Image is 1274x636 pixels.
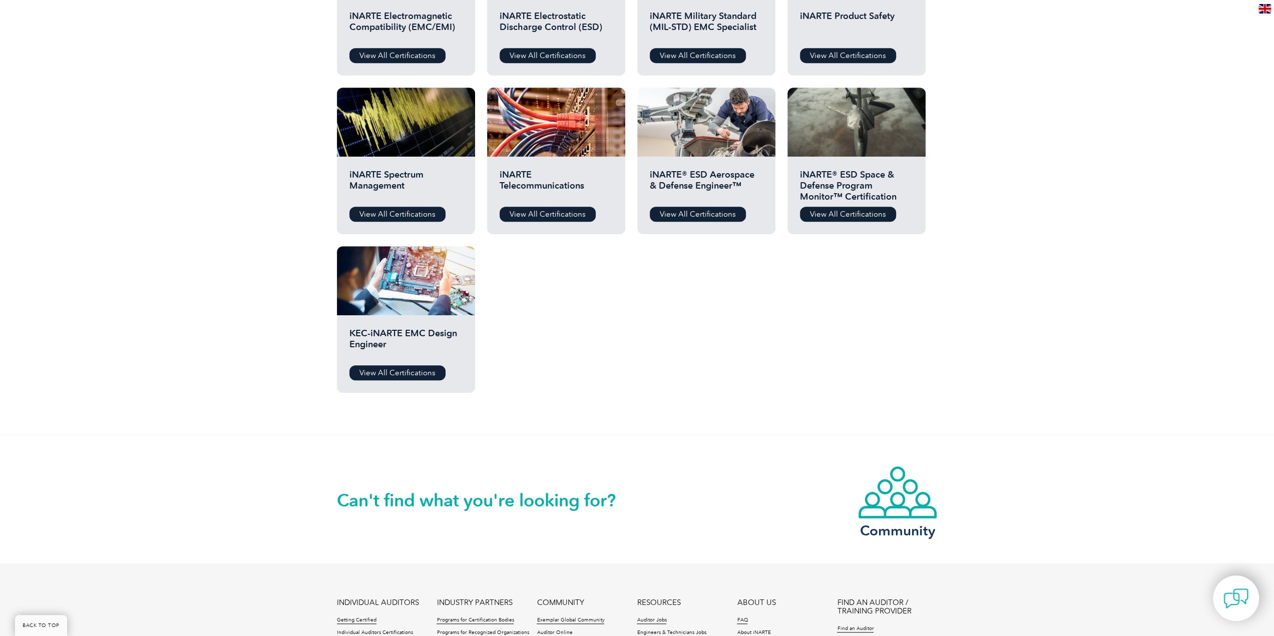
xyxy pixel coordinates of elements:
a: Getting Certified [337,617,376,624]
a: View All Certifications [650,48,746,63]
h3: Community [858,524,938,537]
h2: iNARTE Electrostatic Discharge Control (ESD) [500,11,613,41]
a: View All Certifications [500,207,596,222]
img: contact-chat.png [1223,586,1248,611]
h2: Can't find what you're looking for? [337,492,637,508]
a: View All Certifications [500,48,596,63]
img: icon-community.webp [858,465,938,519]
a: FIND AN AUDITOR / TRAINING PROVIDER [837,598,937,615]
a: View All Certifications [800,48,896,63]
h2: KEC-iNARTE EMC Design Engineer [349,328,463,358]
a: ABOUT US [737,598,775,607]
h2: iNARTE Spectrum Management [349,169,463,199]
h2: iNARTE Electromagnetic Compatibility (EMC/EMI) [349,11,463,41]
h2: iNARTE® ESD Space & Defense Program Monitor™ Certification [800,169,913,199]
a: View All Certifications [650,207,746,222]
h2: iNARTE® ESD Aerospace & Defense Engineer™ [650,169,763,199]
img: en [1258,4,1271,14]
a: View All Certifications [800,207,896,222]
h2: iNARTE Telecommunications [500,169,613,199]
a: INDUSTRY PARTNERS [437,598,512,607]
h2: iNARTE Military Standard (MIL-STD) EMC Specialist [650,11,763,41]
a: BACK TO TOP [15,615,67,636]
a: View All Certifications [349,207,446,222]
a: COMMUNITY [537,598,584,607]
a: RESOURCES [637,598,680,607]
a: View All Certifications [349,365,446,380]
a: Find an Auditor [837,625,874,632]
a: Community [858,465,938,537]
a: Auditor Jobs [637,617,666,624]
a: FAQ [737,617,747,624]
h2: iNARTE Product Safety [800,11,913,41]
a: Exemplar Global Community [537,617,604,624]
a: Programs for Certification Bodies [437,617,514,624]
a: View All Certifications [349,48,446,63]
a: INDIVIDUAL AUDITORS [337,598,419,607]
